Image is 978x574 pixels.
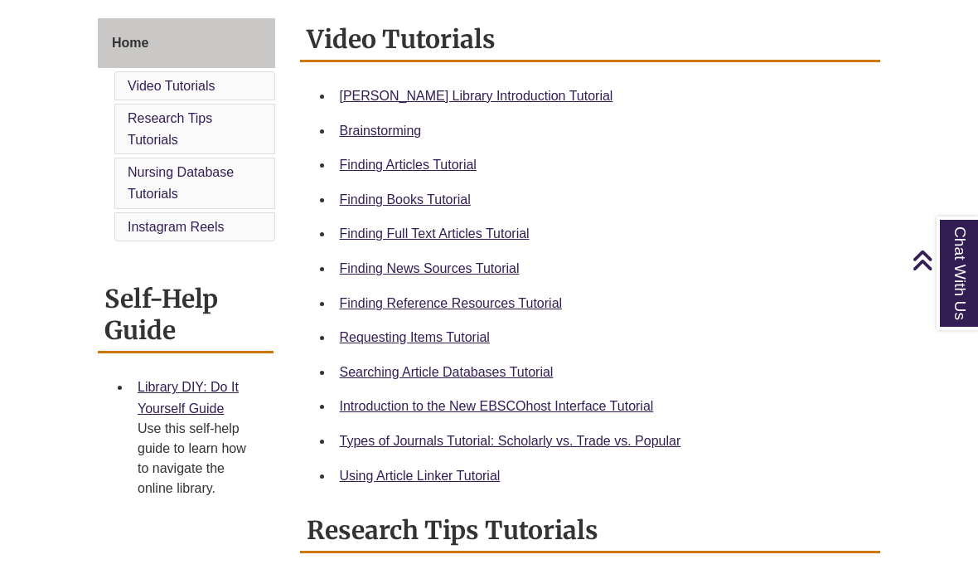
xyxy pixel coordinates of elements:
[340,434,681,448] a: Types of Journals Tutorial: Scholarly vs. Trade vs. Popular
[128,79,215,93] a: Video Tutorials
[340,296,563,310] a: Finding Reference Resources Tutorial
[98,18,275,68] a: Home
[340,261,520,275] a: Finding News Sources Tutorial
[300,18,881,62] h2: Video Tutorials
[98,278,274,353] h2: Self-Help Guide
[112,36,148,50] span: Home
[340,89,613,103] a: [PERSON_NAME] Library Introduction Tutorial
[128,165,234,201] a: Nursing Database Tutorials
[300,509,881,553] h2: Research Tips Tutorials
[340,124,422,138] a: Brainstorming
[128,220,225,234] a: Instagram Reels
[340,365,554,379] a: Searching Article Databases Tutorial
[128,111,212,147] a: Research Tips Tutorials
[340,192,471,207] a: Finding Books Tutorial
[340,158,477,172] a: Finding Articles Tutorial
[138,419,260,499] div: Use this self-help guide to learn how to navigate the online library.
[340,330,490,344] a: Requesting Items Tutorial
[340,469,501,483] a: Using Article Linker Tutorial
[98,18,275,245] div: Guide Page Menu
[340,226,530,241] a: Finding Full Text Articles Tutorial
[912,249,974,271] a: Back to Top
[340,399,654,413] a: Introduction to the New EBSCOhost Interface Tutorial
[138,380,239,416] a: Library DIY: Do It Yourself Guide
